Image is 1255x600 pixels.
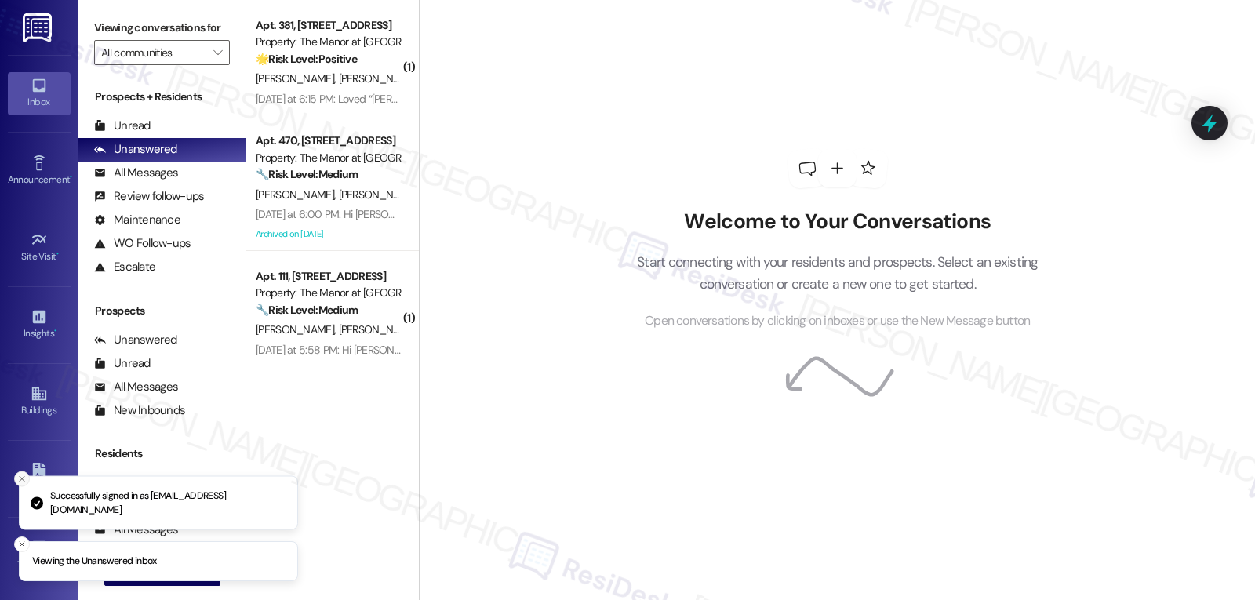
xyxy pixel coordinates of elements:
div: Unread [94,118,151,134]
label: Viewing conversations for [94,16,230,40]
div: Property: The Manor at [GEOGRAPHIC_DATA] [256,150,401,166]
strong: 🌟 Risk Level: Positive [256,52,357,66]
a: Insights • [8,304,71,346]
img: ResiDesk Logo [23,13,55,42]
strong: 🔧 Risk Level: Medium [256,303,358,317]
p: Successfully signed in as [EMAIL_ADDRESS][DOMAIN_NAME] [50,489,285,517]
div: New Inbounds [94,402,185,419]
a: Site Visit • [8,227,71,269]
span: • [70,172,72,183]
a: Inbox [8,72,71,115]
div: Property: The Manor at [GEOGRAPHIC_DATA] [256,285,401,301]
span: [PERSON_NAME] [339,322,417,336]
div: [DATE] at 6:00 PM: Hi [PERSON_NAME] and [PERSON_NAME] [PERSON_NAME], [PERSON_NAME] and cider will... [256,207,1148,221]
div: Prospects + Residents [78,89,246,105]
div: All Messages [94,379,178,395]
span: [PERSON_NAME] [256,322,339,336]
div: Unanswered [94,141,177,158]
p: Viewing the Unanswered inbox [32,555,157,569]
i:  [213,46,222,59]
div: Unanswered [94,332,177,348]
span: • [54,325,56,336]
span: [PERSON_NAME] [339,187,417,202]
div: Property: The Manor at [GEOGRAPHIC_DATA] [256,34,401,50]
span: [PERSON_NAME] [256,71,339,85]
span: Open conversations by clicking on inboxes or use the New Message button [645,311,1030,331]
a: Leads [8,458,71,500]
div: Apt. 470, [STREET_ADDRESS] [256,133,401,149]
div: Maintenance [94,212,180,228]
p: Start connecting with your residents and prospects. Select an existing conversation or create a n... [613,251,1062,296]
div: Residents [78,445,246,462]
div: Escalate [94,259,155,275]
a: Templates • [8,535,71,577]
a: Buildings [8,380,71,423]
strong: 🔧 Risk Level: Medium [256,167,358,181]
div: Archived on [DATE] [254,224,402,244]
span: • [56,249,59,260]
div: Apt. 111, [STREET_ADDRESS] [256,268,401,285]
div: Apt. 381, [STREET_ADDRESS] [256,17,401,34]
span: [PERSON_NAME] [339,71,417,85]
div: WO Follow-ups [94,235,191,252]
input: All communities [101,40,205,65]
span: [PERSON_NAME] [256,187,339,202]
div: Review follow-ups [94,188,204,205]
div: [DATE] at 5:58 PM: Hi [PERSON_NAME] and [PERSON_NAME], [PERSON_NAME] and cider will be available ... [256,343,1066,357]
div: Unread [94,355,151,372]
h2: Welcome to Your Conversations [613,209,1062,235]
button: Close toast [14,536,30,552]
div: Prospects [78,303,246,319]
div: All Messages [94,165,178,181]
button: Close toast [14,471,30,487]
